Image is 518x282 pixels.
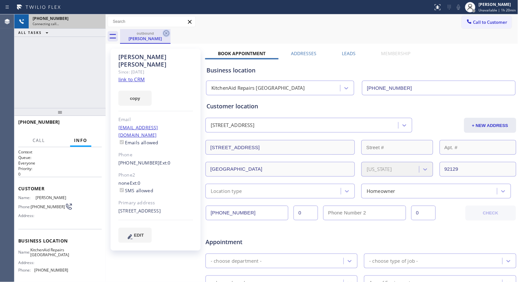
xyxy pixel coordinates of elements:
input: Emails allowed [120,140,124,144]
input: SMS allowed [120,188,124,192]
button: EDIT [118,228,152,243]
h2: Priority: [18,166,102,171]
span: Phone: [18,268,34,273]
span: KitchenAid Repairs [GEOGRAPHIC_DATA] [30,247,69,258]
span: Business location [18,238,102,244]
input: Street # [361,140,433,155]
div: Primary address [118,199,193,207]
span: Call [33,137,45,143]
input: Ext. [294,206,318,220]
div: [PERSON_NAME] [121,36,170,41]
span: Ext: 0 [160,160,171,166]
span: Address: [18,213,36,218]
label: SMS allowed [118,187,153,194]
span: Call to Customer [473,19,508,25]
input: Phone Number [206,206,288,220]
h1: Context [18,149,102,155]
div: Location type [211,187,242,195]
p: 0 [18,171,102,177]
div: - choose department - [211,257,262,265]
div: Business location [206,66,515,75]
button: copy [118,91,152,106]
label: Book Appointment [218,50,266,56]
span: Info [74,137,87,143]
input: Ext. 2 [411,206,436,220]
span: Ext: 0 [130,180,141,186]
a: link to CRM [118,76,145,83]
div: - choose type of job - [369,257,418,265]
div: Email [118,116,193,123]
label: Addresses [291,50,317,56]
span: Address: [18,260,36,265]
button: Mute [454,3,463,12]
span: Connecting call… [33,22,59,26]
button: + NEW ADDRESS [464,118,516,133]
input: Address [206,140,355,155]
label: Emails allowed [118,139,159,146]
div: [STREET_ADDRESS] [118,207,193,215]
h2: Queue: [18,155,102,160]
input: Search [108,16,195,27]
div: [PERSON_NAME] [479,2,516,7]
div: [STREET_ADDRESS] [211,122,254,129]
input: Phone Number [362,81,515,95]
span: ALL TASKS [18,30,42,35]
span: Phone: [18,204,31,209]
input: Phone Number 2 [323,206,406,220]
div: Since: [DATE] [118,68,193,76]
span: Customer [18,185,102,192]
button: Info [70,134,91,147]
button: CHECK [465,206,516,221]
input: ZIP [440,162,516,177]
span: [PHONE_NUMBER] [31,204,65,209]
p: Everyone [18,160,102,166]
div: KitchenAid Repairs [GEOGRAPHIC_DATA] [211,85,305,92]
div: [PERSON_NAME] [PERSON_NAME] [118,53,193,68]
input: City [206,162,355,177]
div: outbound [121,31,170,36]
label: Leads [342,50,356,56]
span: [PHONE_NUMBER] [33,16,69,21]
div: none [118,180,193,195]
span: EDIT [134,233,144,238]
span: Name: [18,195,36,200]
span: [PHONE_NUMBER] [34,268,69,273]
span: Name: [18,250,30,255]
button: Call to Customer [462,16,512,28]
label: Membership [381,50,411,56]
a: [EMAIL_ADDRESS][DOMAIN_NAME] [118,124,158,138]
a: [PHONE_NUMBER] [118,160,160,166]
span: [PERSON_NAME] [36,195,68,200]
div: Homeowner [367,187,395,195]
span: Appointment [206,238,308,246]
div: Shirley Wu [121,29,170,43]
span: Unavailable | 1h 20min [479,8,516,12]
div: Phone [118,151,193,159]
input: Apt. # [440,140,516,155]
span: [PHONE_NUMBER] [18,119,60,125]
div: Phone2 [118,171,193,179]
button: ALL TASKS [14,29,55,37]
button: Call [29,134,49,147]
div: Customer location [206,102,515,111]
